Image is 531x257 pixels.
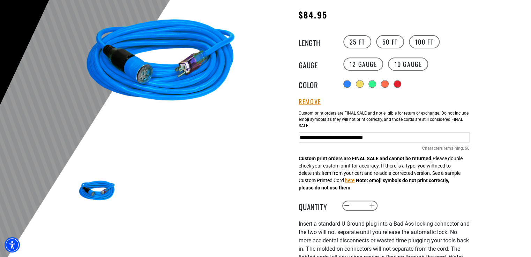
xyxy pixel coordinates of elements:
span: 50 [465,145,470,151]
legend: Gauge [299,60,334,69]
label: 100 FT [409,35,440,48]
button: Remove [299,98,321,106]
legend: Length [299,37,334,46]
input: Blue Cables [299,132,470,143]
legend: Color [299,79,334,88]
label: 10 Gauge [388,57,428,71]
span: $84.95 [299,8,327,21]
div: Accessibility Menu [5,237,20,252]
span: Characters remaining: [422,146,464,151]
label: 12 Gauge [343,57,383,71]
label: 50 FT [376,35,404,48]
label: Quantity [299,201,334,210]
label: 25 FT [343,35,371,48]
img: blue [77,171,117,211]
button: here [345,177,354,184]
strong: Note: emoji symbols do not print correctly, please do not use them. [299,178,449,190]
